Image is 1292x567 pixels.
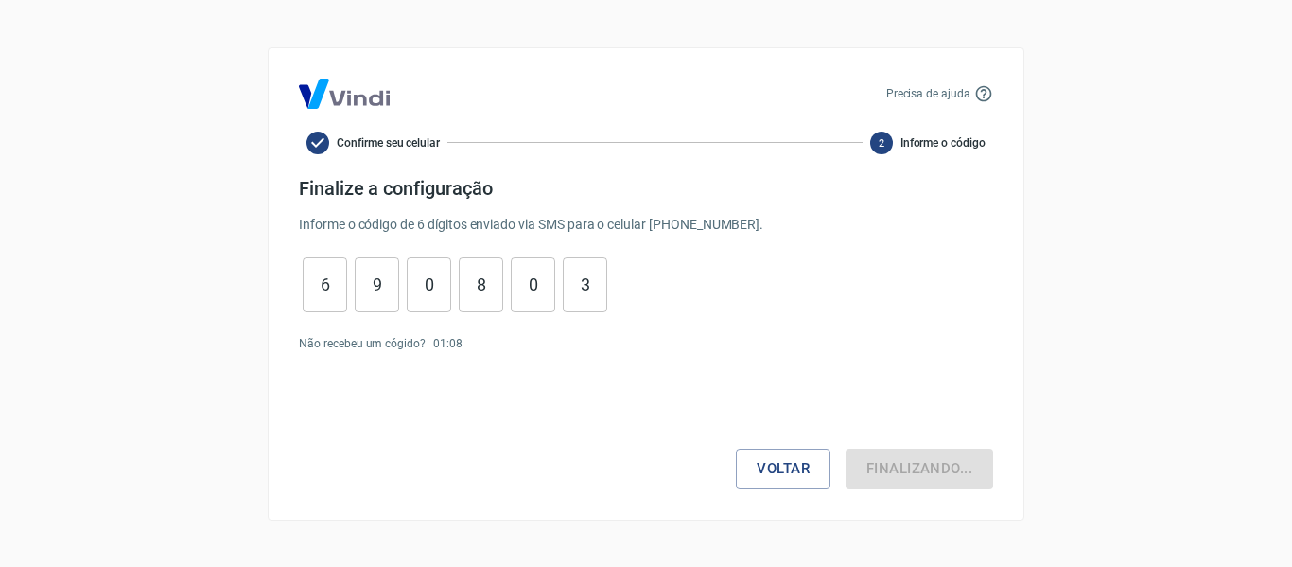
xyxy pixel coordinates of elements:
[337,134,440,151] span: Confirme seu celular
[299,177,993,200] h4: Finalize a configuração
[433,335,463,352] p: 01 : 08
[299,215,993,235] p: Informe o código de 6 dígitos enviado via SMS para o celular [PHONE_NUMBER] .
[299,335,426,352] p: Não recebeu um cógido?
[299,79,390,109] img: Logo Vind
[900,134,986,151] span: Informe o código
[886,85,970,102] p: Precisa de ajuda
[879,136,884,149] text: 2
[736,449,830,488] button: Voltar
